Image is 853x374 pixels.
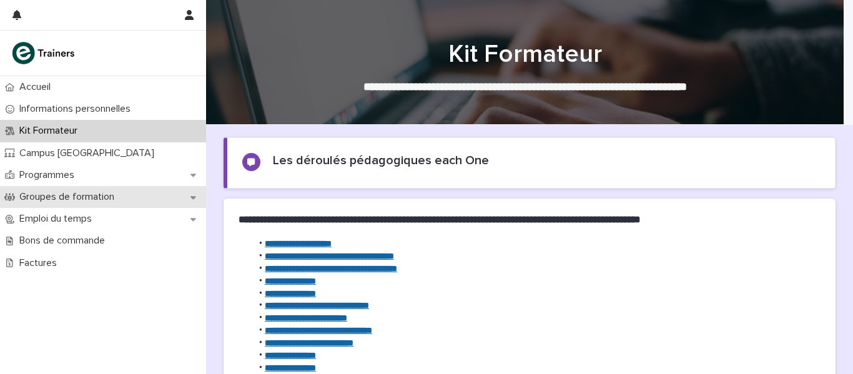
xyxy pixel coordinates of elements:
p: Campus [GEOGRAPHIC_DATA] [14,147,164,159]
img: K0CqGN7SDeD6s4JG8KQk [10,41,79,66]
p: Emploi du temps [14,213,102,225]
h1: Kit Formateur [219,39,831,69]
p: Accueil [14,81,61,93]
p: Programmes [14,169,84,181]
p: Kit Formateur [14,125,87,137]
h2: Les déroulés pédagogiques each One [273,153,489,168]
p: Groupes de formation [14,191,124,203]
p: Bons de commande [14,235,115,247]
p: Factures [14,257,67,269]
p: Informations personnelles [14,103,141,115]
